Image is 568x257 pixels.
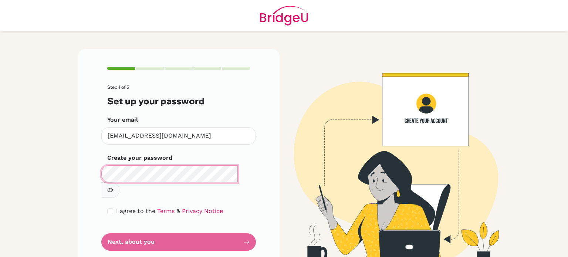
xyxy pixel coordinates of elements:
a: Privacy Notice [182,207,223,214]
a: Terms [157,207,175,214]
label: Your email [107,115,138,124]
h3: Set up your password [107,96,250,106]
input: Insert your email* [101,127,256,145]
span: & [176,207,180,214]
label: Create your password [107,153,172,162]
span: I agree to the [116,207,155,214]
span: Step 1 of 5 [107,84,129,90]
